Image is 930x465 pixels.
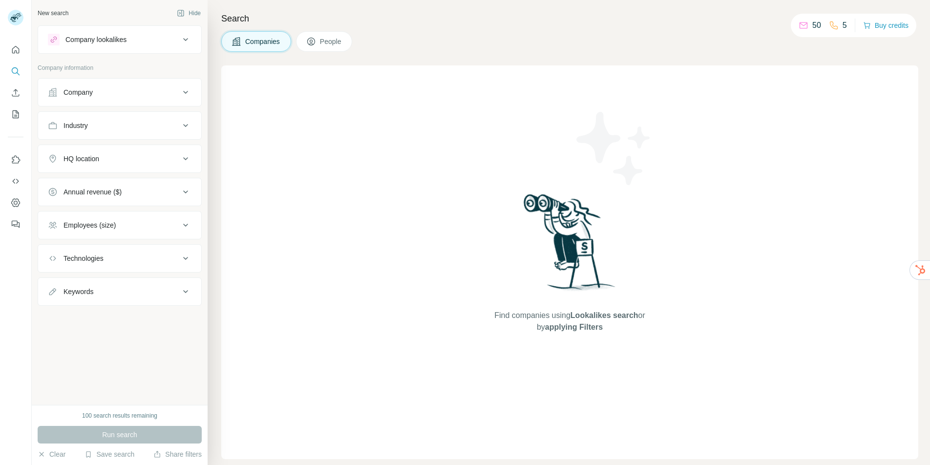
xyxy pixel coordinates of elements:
p: Company information [38,63,202,72]
span: Lookalikes search [571,311,638,319]
div: Company [63,87,93,97]
div: Technologies [63,254,104,263]
button: Clear [38,449,65,459]
h4: Search [221,12,918,25]
div: 100 search results remaining [82,411,157,420]
button: Search [8,63,23,80]
span: Find companies using or by [491,310,648,333]
div: Annual revenue ($) [63,187,122,197]
button: My lists [8,106,23,123]
button: Feedback [8,215,23,233]
img: Surfe Illustration - Stars [570,105,658,192]
div: Company lookalikes [65,35,127,44]
span: Companies [245,37,281,46]
div: Keywords [63,287,93,296]
button: Enrich CSV [8,84,23,102]
button: Industry [38,114,201,137]
button: Use Surfe on LinkedIn [8,151,23,169]
span: People [320,37,342,46]
button: Save search [85,449,134,459]
div: New search [38,9,68,18]
button: HQ location [38,147,201,170]
button: Keywords [38,280,201,303]
button: Hide [170,6,208,21]
button: Company [38,81,201,104]
button: Use Surfe API [8,172,23,190]
div: Industry [63,121,88,130]
button: Technologies [38,247,201,270]
button: Quick start [8,41,23,59]
p: 50 [812,20,821,31]
div: Employees (size) [63,220,116,230]
div: HQ location [63,154,99,164]
button: Annual revenue ($) [38,180,201,204]
button: Buy credits [863,19,909,32]
button: Dashboard [8,194,23,211]
p: 5 [843,20,847,31]
button: Share filters [153,449,202,459]
button: Employees (size) [38,213,201,237]
button: Company lookalikes [38,28,201,51]
span: applying Filters [545,323,603,331]
img: Surfe Illustration - Woman searching with binoculars [519,191,621,300]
